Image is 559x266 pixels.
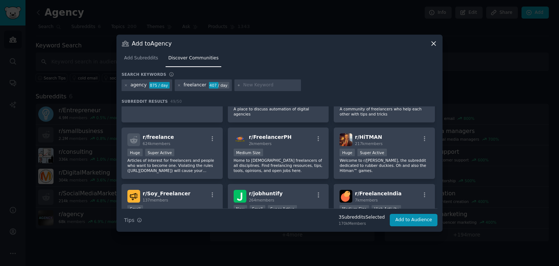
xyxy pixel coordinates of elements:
img: FreelancerPH [234,133,246,146]
p: Welcome to r/[PERSON_NAME], the subreddit dedicated to rubber duckies. Oh and also the Hitman™ ga... [340,158,429,173]
input: New Keyword [243,82,298,89]
p: A place to discuss automation of digital agencies [234,106,323,117]
span: r/ HiTMAN [355,134,382,140]
span: r/ freelance [143,134,174,140]
a: Add Subreddits [122,52,160,67]
span: Subreddit Results [122,99,168,104]
div: New [234,205,247,213]
div: 3 Subreddit s Selected [339,214,385,221]
div: Small [250,205,265,213]
img: Soy_Freelancer [127,190,140,203]
div: Huge [127,149,143,156]
h3: Add to Agency [132,40,172,47]
button: Add to Audience [390,214,437,226]
span: r/ FreelanceIndia [355,191,401,196]
div: Super Active [357,149,387,156]
span: 7k members [355,198,378,202]
img: FreelanceIndia [340,190,352,203]
span: 137 members [143,198,168,202]
p: A community of freelancers who help each other with tips and tricks [340,106,429,117]
span: 624k members [143,141,170,146]
div: Super Active [145,149,175,156]
span: Tips [124,216,134,224]
div: Huge [340,149,355,156]
p: Articles of interest for freelancers and people who want to become one. Violating the rules ([URL... [127,158,217,173]
button: Tips [122,214,144,227]
img: HiTMAN [340,133,352,146]
div: Small [127,205,143,213]
span: 49 / 50 [170,99,182,103]
div: 407 / day [209,82,229,89]
div: High Activity [372,205,401,213]
span: r/ jobhuntify [249,191,283,196]
h3: Search keywords [122,72,166,77]
span: 264 members [249,198,274,202]
span: r/ FreelancerPH [249,134,292,140]
div: freelancer [184,82,206,89]
div: agency [131,82,147,89]
div: Medium Size [234,149,263,156]
p: Home to [DEMOGRAPHIC_DATA] freelancers of all disciplines. Find freelancing resources, tips, tool... [234,158,323,173]
div: Super Active [268,205,297,213]
img: jobhuntify [234,190,246,203]
div: 170k Members [339,221,385,226]
span: Discover Communities [168,55,218,62]
a: Discover Communities [166,52,221,67]
span: 2k members [249,141,272,146]
span: Add Subreddits [124,55,158,62]
span: r/ Soy_Freelancer [143,191,190,196]
span: 217k members [355,141,382,146]
div: Medium Size [340,205,369,213]
div: 875 / day [149,82,170,89]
